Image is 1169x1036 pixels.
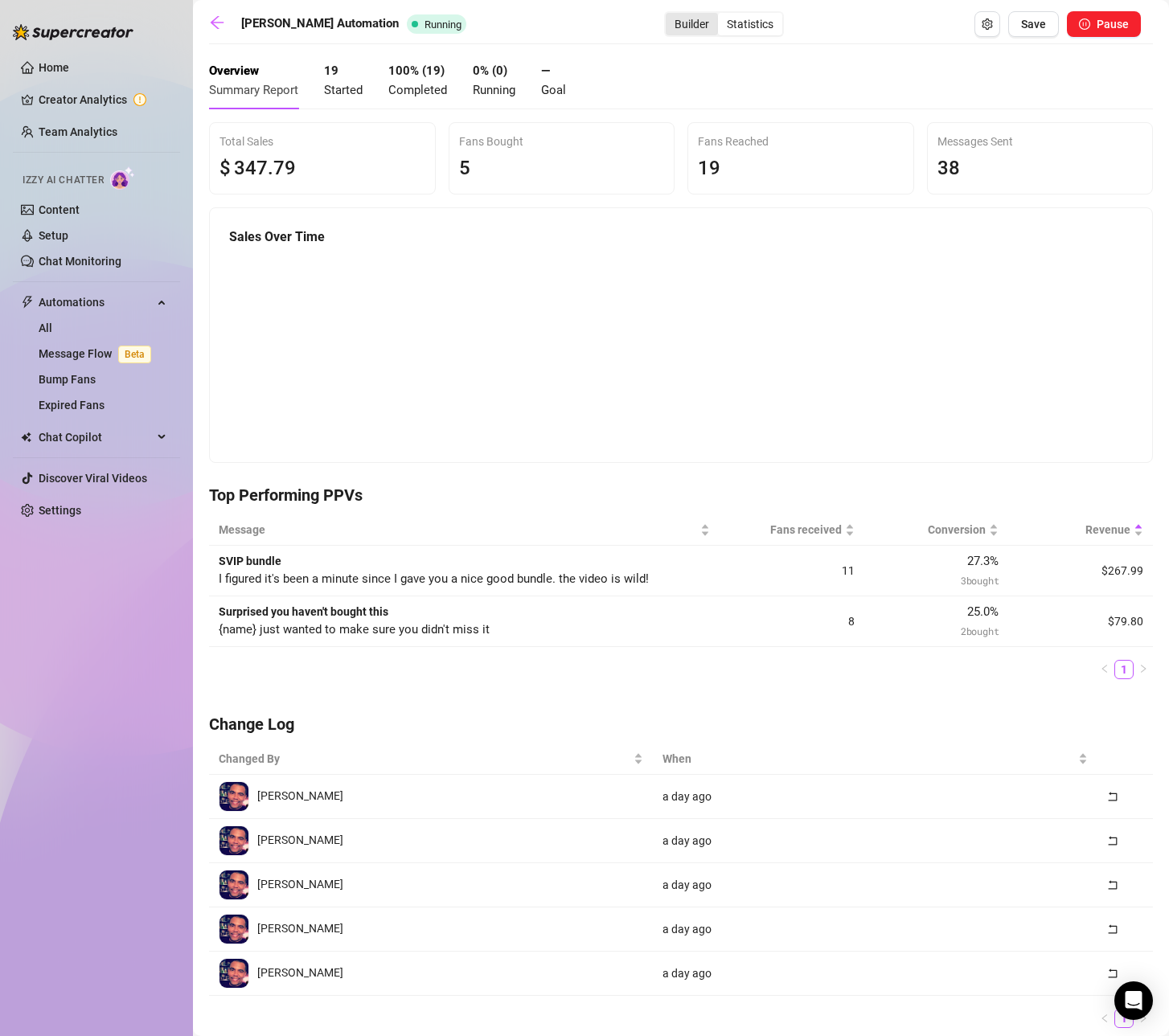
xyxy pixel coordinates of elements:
img: Jay Richardson [219,782,248,811]
span: setting [982,18,993,30]
span: I figured it's been a minute since I gave you a nice good bundle. the video is wild! [219,571,649,586]
strong: SVIP bundle [219,555,281,567]
span: Started [324,83,363,97]
button: Open Exit Rules [974,11,1000,37]
span: [PERSON_NAME] [257,966,343,979]
strong: 0 % ( 0 ) [473,63,507,78]
td: a day ago [653,952,1097,996]
img: Jay Richardson [219,915,248,944]
span: [PERSON_NAME] [257,789,343,802]
span: 5 [459,157,470,179]
span: 19 [698,157,720,179]
span: rollback [1107,835,1118,846]
strong: Surprised you haven't bought this [219,605,388,618]
a: Message FlowBeta [39,347,158,360]
span: Summary Report [209,83,298,97]
span: Completed [388,83,447,97]
span: Automations [39,289,153,315]
div: Builder [666,13,718,35]
span: {name} just wanted to make sure you didn't miss it [219,622,490,637]
span: rollback [1107,968,1118,979]
strong: Overview [209,63,259,78]
td: a day ago [653,907,1097,952]
div: Fans Bought [459,133,665,150]
a: arrow-left [209,14,233,34]
span: When [662,750,1074,768]
div: Open Intercom Messenger [1114,981,1153,1020]
span: left [1100,1013,1110,1023]
span: [PERSON_NAME] [257,922,343,935]
a: Expired Fans [39,399,105,412]
a: Bump Fans [39,373,96,386]
span: pause-circle [1079,18,1090,30]
span: 27.3 % [967,554,999,568]
span: .79 [268,157,296,179]
button: left [1095,660,1114,679]
span: Pause [1097,18,1129,31]
button: Save Flow [1008,11,1059,37]
span: 38 [937,157,960,179]
th: Revenue [1008,514,1153,546]
span: Revenue [1018,521,1130,538]
span: 25.0 % [967,604,999,619]
span: right [1138,664,1148,674]
td: 11 [720,546,864,596]
th: Message [209,514,720,546]
span: 3 bought [961,574,999,587]
span: Chat Copilot [39,424,153,450]
a: Creator Analytics exclamation-circle [39,87,167,113]
span: Conversion [874,521,986,538]
span: arrow-left [209,14,225,31]
span: [PERSON_NAME] [257,878,343,891]
h5: Sales Over Time [229,227,1133,247]
a: Setup [39,229,68,242]
div: Statistics [718,13,782,35]
img: Jay Richardson [219,826,248,855]
td: a day ago [653,819,1097,863]
span: Beta [118,346,151,363]
td: $79.80 [1008,596,1153,647]
img: Chat Copilot [21,432,31,443]
a: Chat Monitoring [39,255,121,268]
td: a day ago [653,775,1097,819]
button: right [1134,660,1153,679]
span: 347 [234,157,268,179]
span: rollback [1107,879,1118,891]
td: a day ago [653,863,1097,907]
div: Total Sales [219,133,425,150]
span: $ [219,154,231,184]
a: Discover Viral Videos [39,472,147,485]
span: Running [473,83,515,97]
th: Fans received [720,514,864,546]
td: $267.99 [1008,546,1153,596]
button: left [1095,1009,1114,1028]
span: Izzy AI Chatter [23,173,104,188]
td: 8 [720,596,864,647]
div: Fans Reached [698,133,904,150]
strong: — [541,63,550,78]
span: Goal [541,83,566,97]
a: All [39,321,52,334]
div: Messages Sent [937,133,1143,150]
button: Pause [1067,11,1141,37]
img: Jay Richardson [219,870,248,899]
span: Running [425,18,461,31]
strong: 100 % ( 19 ) [388,63,445,78]
span: [PERSON_NAME] [257,833,343,846]
a: Settings [39,504,81,517]
a: Content [39,203,80,216]
li: Previous Page [1095,1009,1114,1028]
strong: 19 [324,63,338,78]
h4: Change Log [209,713,1153,735]
h4: Top Performing PPVs [209,484,1153,506]
span: rollback [1107,791,1118,802]
a: 1 [1115,661,1133,678]
span: Fans received [729,521,842,538]
th: When [653,743,1097,775]
span: Save [1021,18,1046,31]
img: logo-BBDzfeDw.svg [13,24,133,40]
li: 1 [1114,660,1134,679]
div: segmented control [664,11,784,37]
span: left [1100,664,1110,674]
a: Home [39,61,69,74]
